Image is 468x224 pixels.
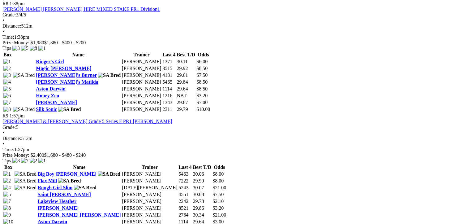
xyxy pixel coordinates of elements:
[176,79,195,85] td: 29.84
[2,1,8,6] span: R8
[98,171,120,177] img: SA Bred
[178,178,192,184] td: 7222
[192,212,212,218] td: 30.34
[58,107,81,112] img: SA Bred
[213,185,226,190] span: $21.00
[3,86,11,92] img: 5
[38,212,121,217] a: [PERSON_NAME] [PERSON_NAME]
[2,12,466,18] div: 3/4/5
[162,72,176,78] td: 4131
[15,178,36,183] img: SA Bred
[30,158,37,163] img: 2
[122,86,161,92] td: [PERSON_NAME]
[192,198,212,204] td: 29.78
[2,135,466,141] div: 512m
[162,59,176,65] td: 1371
[196,100,208,105] span: $7.00
[2,23,21,29] span: Distance:
[38,46,46,51] img: 1
[30,46,37,51] img: 8
[213,205,224,210] span: $3.20
[192,164,212,170] th: Best T/D
[122,93,161,99] td: [PERSON_NAME]
[2,130,4,135] span: •
[21,158,28,163] img: 7
[178,164,192,170] th: Last 4
[122,99,161,106] td: [PERSON_NAME]
[176,99,195,106] td: 29.87
[3,205,11,211] img: 8
[213,212,226,217] span: $21.00
[122,52,161,58] th: Trainer
[176,65,195,72] td: 29.92
[3,191,11,197] img: 5
[2,124,16,130] span: Grade:
[36,107,57,112] a: Silk Sonic
[196,79,208,85] span: $8.50
[15,185,36,190] img: SA Bred
[3,178,11,183] img: 2
[10,113,25,118] span: 1:57pm
[122,79,161,85] td: [PERSON_NAME]
[12,46,20,51] img: 3
[2,7,160,12] a: [PERSON_NAME] [PERSON_NAME] HIRE MIXED STAKE PR1 Division1
[36,66,91,71] a: Magic [PERSON_NAME]
[196,107,210,112] span: $10.00
[196,93,208,98] span: $3.20
[74,185,97,190] img: SA Bred
[213,191,224,197] span: $7.50
[38,198,77,204] a: Lakeview Heather
[3,171,11,177] img: 1
[44,40,86,45] span: $1,380 - $400 - $200
[2,158,11,163] span: Tips
[38,191,91,197] a: Saint [PERSON_NAME]
[38,219,67,224] a: Aston Darwin
[2,147,466,152] div: 1:57pm
[12,158,20,163] img: 8
[122,72,161,78] td: [PERSON_NAME]
[38,158,46,163] img: 1
[2,29,4,34] span: •
[176,106,195,112] td: 29.79
[192,191,212,197] td: 30.08
[178,212,192,218] td: 2764
[162,52,176,58] th: Last 4
[213,219,224,224] span: $3.00
[122,191,178,197] td: [PERSON_NAME]
[38,178,57,183] a: Flax Mill
[192,184,212,191] td: 30.07
[36,93,59,98] a: Honey Zen
[2,18,4,23] span: •
[213,171,224,176] span: $8.00
[2,40,466,46] div: Prize Money: $1,980
[3,107,11,112] img: 8
[2,135,21,141] span: Distance:
[13,72,35,78] img: SA Bred
[2,34,466,40] div: 1:38pm
[122,164,178,170] th: Trainer
[37,164,121,170] th: Name
[58,178,81,183] img: SA Bred
[162,79,176,85] td: 5465
[213,178,224,183] span: $8.00
[196,52,210,58] th: Odds
[162,99,176,106] td: 1343
[122,205,178,211] td: [PERSON_NAME]
[2,113,8,118] span: R9
[38,171,97,176] a: Big Boy [PERSON_NAME]
[36,79,98,85] a: [PERSON_NAME]'s Matilda
[2,124,466,130] div: 5
[2,34,14,40] span: Time:
[38,185,73,190] a: Rough Girl Slim
[176,59,195,65] td: 30.11
[2,152,466,158] div: Prize Money: $2,400
[98,72,121,78] img: SA Bred
[3,72,11,78] img: 3
[36,72,97,78] a: [PERSON_NAME]'s Burner
[3,66,11,71] img: 2
[176,86,195,92] td: 29.64
[2,12,16,17] span: Grade:
[3,59,11,64] img: 1
[44,152,86,157] span: $1,680 - $480 - $240
[162,93,176,99] td: 1216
